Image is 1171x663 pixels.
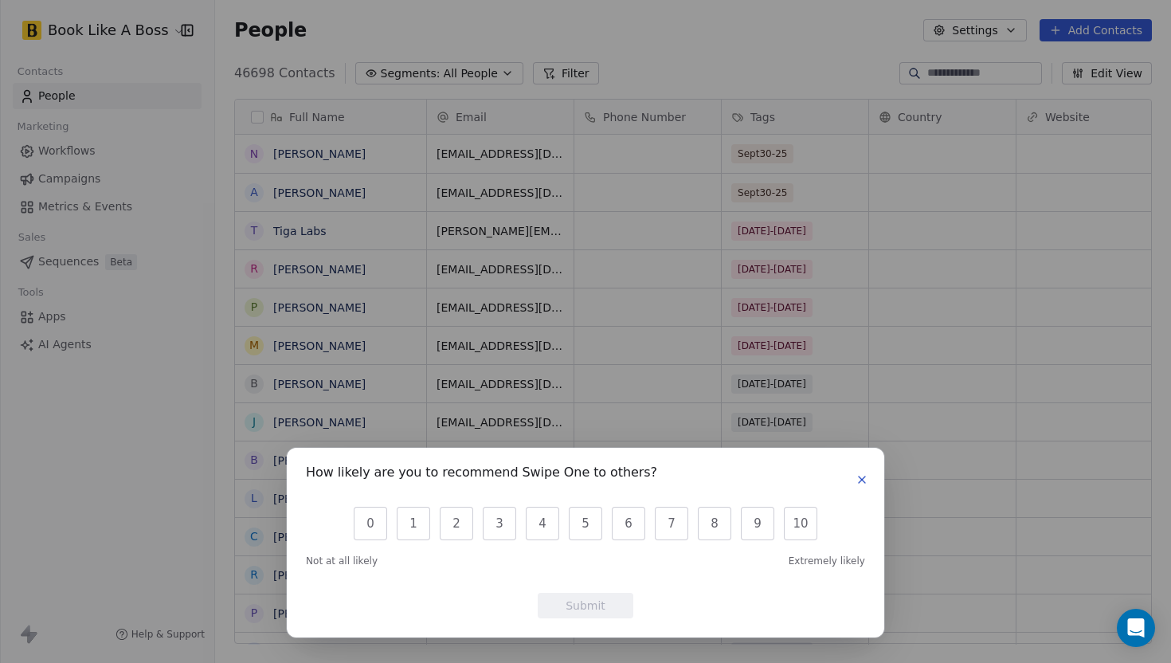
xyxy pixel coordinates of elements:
[354,507,387,540] button: 0
[397,507,430,540] button: 1
[612,507,645,540] button: 6
[784,507,817,540] button: 10
[741,507,774,540] button: 9
[306,467,657,483] h1: How likely are you to recommend Swipe One to others?
[789,555,865,567] span: Extremely likely
[306,555,378,567] span: Not at all likely
[440,507,473,540] button: 2
[569,507,602,540] button: 5
[526,507,559,540] button: 4
[483,507,516,540] button: 3
[655,507,688,540] button: 7
[698,507,731,540] button: 8
[538,593,633,618] button: Submit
